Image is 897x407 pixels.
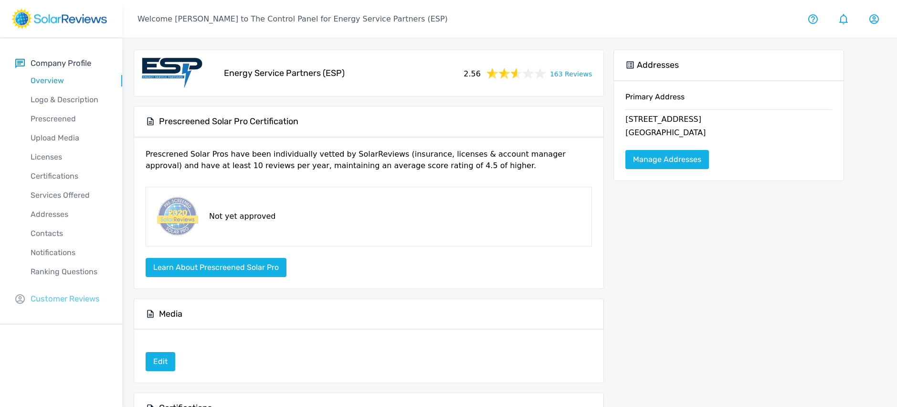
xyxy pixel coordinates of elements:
button: Learn about Prescreened Solar Pro [146,258,286,277]
p: Upload Media [15,132,122,144]
p: [STREET_ADDRESS] [625,114,832,127]
p: Ranking Questions [15,266,122,278]
p: Not yet approved [209,211,275,222]
p: Welcome [PERSON_NAME] to The Control Panel for Energy Service Partners (ESP) [137,13,448,25]
span: 2.56 [464,66,481,80]
p: Overview [15,75,122,86]
h5: Addresses [637,60,679,71]
p: Prescrened Solar Pros have been individually vetted by SolarReviews (insurance, licenses & accoun... [146,149,592,179]
a: Licenses [15,148,122,167]
p: Addresses [15,209,122,220]
p: Notifications [15,247,122,258]
p: Logo & Description [15,94,122,106]
a: Manage Addresses [625,150,709,169]
p: Contacts [15,228,122,239]
a: Prescreened [15,109,122,129]
a: Learn about Prescreened Solar Pro [146,263,286,272]
a: Certifications [15,167,122,186]
a: Notifications [15,243,122,262]
a: Overview [15,71,122,90]
p: Prescreened [15,113,122,125]
h5: Prescreened Solar Pro Certification [159,116,298,127]
h5: Energy Service Partners (ESP) [224,68,345,79]
a: Logo & Description [15,90,122,109]
a: Edit [146,357,175,366]
a: Upload Media [15,129,122,148]
p: Licenses [15,151,122,163]
a: Contacts [15,224,122,243]
p: Customer Reviews [31,293,100,305]
a: 163 Reviews [550,67,592,79]
p: Certifications [15,171,122,182]
a: Services Offered [15,186,122,205]
h5: Media [159,309,182,320]
p: [GEOGRAPHIC_DATA] [625,127,832,140]
p: Services Offered [15,190,122,201]
a: Edit [146,352,175,371]
img: prescreened-badge.png [154,195,200,238]
p: Company Profile [31,57,91,69]
a: Ranking Questions [15,262,122,281]
a: Addresses [15,205,122,224]
h6: Primary Address [625,92,832,109]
